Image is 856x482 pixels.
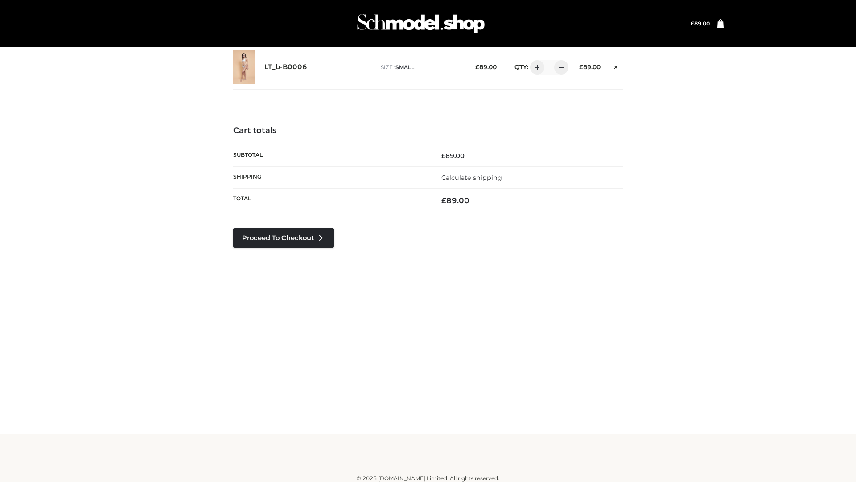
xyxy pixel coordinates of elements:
bdi: 89.00 [691,20,710,27]
bdi: 89.00 [441,152,465,160]
span: £ [579,63,583,71]
th: Total [233,189,428,212]
span: SMALL [395,64,414,71]
th: Subtotal [233,145,428,166]
span: £ [475,63,479,71]
p: size : [381,63,461,71]
a: £89.00 [691,20,710,27]
bdi: 89.00 [579,63,601,71]
img: Schmodel Admin 964 [354,6,488,41]
span: £ [441,196,446,205]
bdi: 89.00 [475,63,497,71]
a: Proceed to Checkout [233,228,334,248]
a: Calculate shipping [441,174,502,182]
div: QTY: [506,60,565,75]
h4: Cart totals [233,126,623,136]
a: LT_b-B0006 [264,63,307,71]
a: Remove this item [609,60,623,72]
img: LT_b-B0006 - SMALL [233,50,255,84]
span: £ [441,152,445,160]
th: Shipping [233,166,428,188]
span: £ [691,20,694,27]
bdi: 89.00 [441,196,469,205]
